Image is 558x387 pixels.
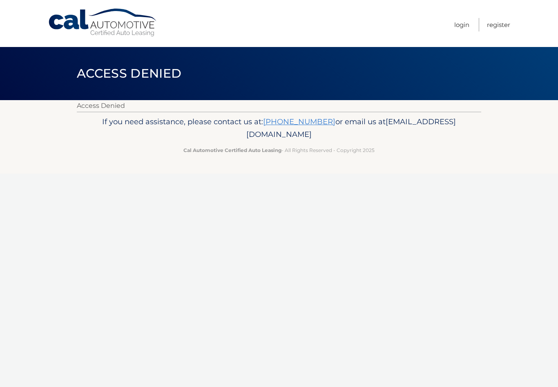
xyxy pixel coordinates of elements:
[82,146,476,154] p: - All Rights Reserved - Copyright 2025
[82,115,476,141] p: If you need assistance, please contact us at: or email us at
[183,147,281,153] strong: Cal Automotive Certified Auto Leasing
[77,100,481,112] p: Access Denied
[454,18,469,31] a: Login
[48,8,158,37] a: Cal Automotive
[487,18,510,31] a: Register
[263,117,335,126] a: [PHONE_NUMBER]
[77,66,181,81] span: Access Denied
